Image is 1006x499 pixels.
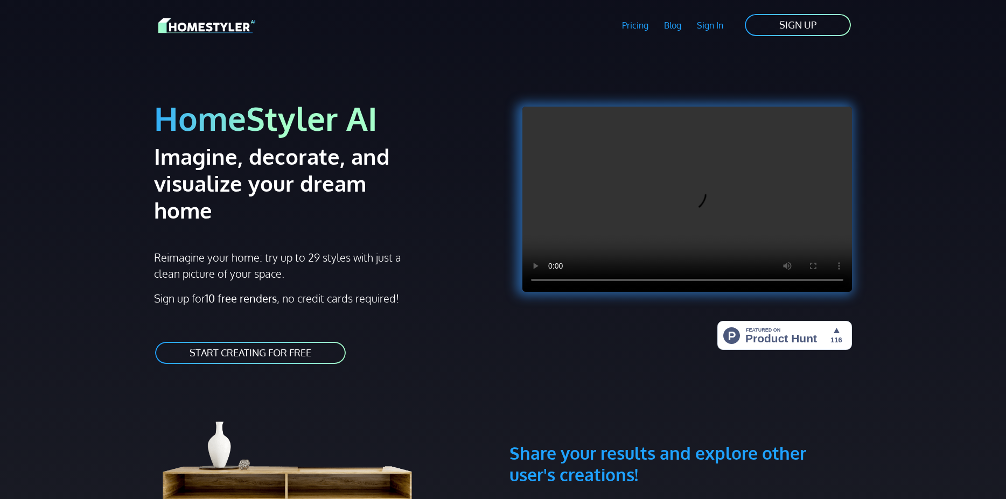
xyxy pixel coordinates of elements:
[154,249,411,282] p: Reimagine your home: try up to 29 styles with just a clean picture of your space.
[614,13,656,38] a: Pricing
[205,291,277,305] strong: 10 free renders
[717,321,852,350] img: HomeStyler AI - Interior Design Made Easy: One Click to Your Dream Home | Product Hunt
[689,13,731,38] a: Sign In
[154,143,428,223] h2: Imagine, decorate, and visualize your dream home
[656,13,689,38] a: Blog
[744,13,852,37] a: SIGN UP
[154,98,497,138] h1: HomeStyler AI
[509,391,852,486] h3: Share your results and explore other user's creations!
[154,290,497,306] p: Sign up for , no credit cards required!
[154,341,347,365] a: START CREATING FOR FREE
[158,16,255,35] img: HomeStyler AI logo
